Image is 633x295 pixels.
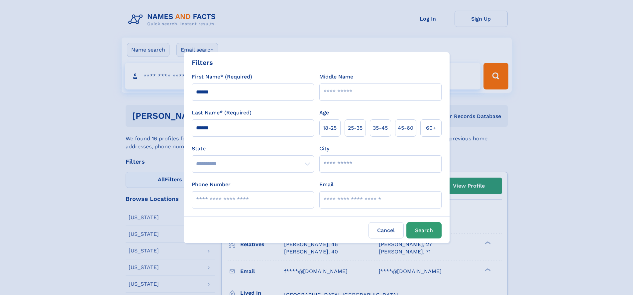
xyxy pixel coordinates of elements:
span: 60+ [426,124,436,132]
label: Email [319,181,334,189]
label: First Name* (Required) [192,73,252,81]
label: State [192,145,314,153]
span: 25‑35 [348,124,363,132]
label: Phone Number [192,181,231,189]
label: Last Name* (Required) [192,109,252,117]
label: City [319,145,329,153]
label: Cancel [369,222,404,238]
div: Filters [192,58,213,68]
span: 35‑45 [373,124,388,132]
label: Middle Name [319,73,353,81]
span: 18‑25 [323,124,337,132]
label: Age [319,109,329,117]
span: 45‑60 [398,124,413,132]
button: Search [406,222,442,238]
